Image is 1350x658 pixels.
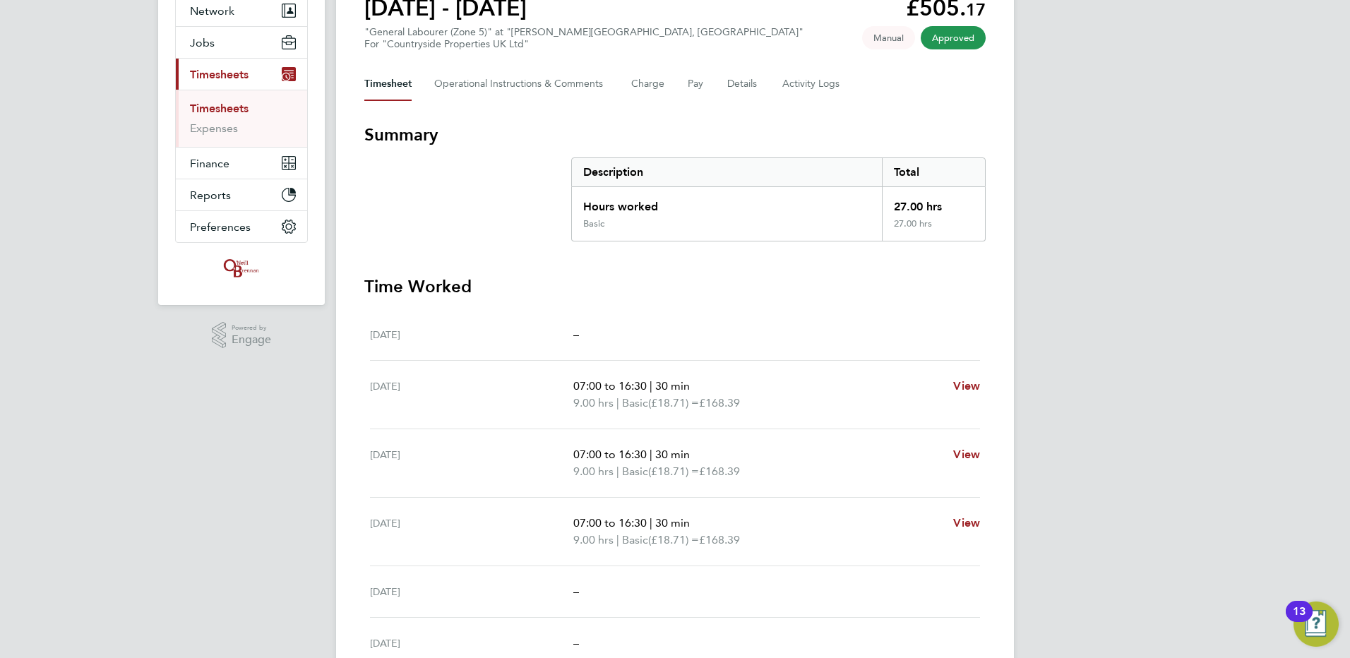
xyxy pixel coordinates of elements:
[616,533,619,546] span: |
[573,533,614,546] span: 9.00 hrs
[572,158,882,186] div: Description
[782,67,842,101] button: Activity Logs
[882,218,985,241] div: 27.00 hrs
[190,157,229,170] span: Finance
[655,516,690,530] span: 30 min
[616,396,619,409] span: |
[622,395,648,412] span: Basic
[176,90,307,147] div: Timesheets
[232,322,271,334] span: Powered by
[571,157,986,241] div: Summary
[688,67,705,101] button: Pay
[573,585,579,598] span: –
[862,26,915,49] span: This timesheet was manually created.
[190,220,251,234] span: Preferences
[364,124,986,146] h3: Summary
[221,257,262,280] img: oneillandbrennan-logo-retina.png
[370,515,573,549] div: [DATE]
[190,102,249,115] a: Timesheets
[1293,611,1306,630] div: 13
[953,446,980,463] a: View
[364,38,804,50] div: For "Countryside Properties UK Ltd"
[573,516,647,530] span: 07:00 to 16:30
[190,189,231,202] span: Reports
[650,379,652,393] span: |
[655,448,690,461] span: 30 min
[631,67,665,101] button: Charge
[953,448,980,461] span: View
[655,379,690,393] span: 30 min
[190,121,238,135] a: Expenses
[212,322,272,349] a: Powered byEngage
[370,583,573,600] div: [DATE]
[370,635,573,652] div: [DATE]
[1294,602,1339,647] button: Open Resource Center, 13 new notifications
[175,257,308,280] a: Go to home page
[953,378,980,395] a: View
[176,27,307,58] button: Jobs
[921,26,986,49] span: This timesheet has been approved.
[176,211,307,242] button: Preferences
[434,67,609,101] button: Operational Instructions & Comments
[699,396,740,409] span: £168.39
[727,67,760,101] button: Details
[370,446,573,480] div: [DATE]
[190,36,215,49] span: Jobs
[882,158,985,186] div: Total
[573,396,614,409] span: 9.00 hrs
[648,396,699,409] span: (£18.71) =
[650,516,652,530] span: |
[370,326,573,343] div: [DATE]
[583,218,604,229] div: Basic
[190,68,249,81] span: Timesheets
[622,532,648,549] span: Basic
[573,636,579,650] span: –
[699,533,740,546] span: £168.39
[370,378,573,412] div: [DATE]
[953,515,980,532] a: View
[953,516,980,530] span: View
[882,187,985,218] div: 27.00 hrs
[622,463,648,480] span: Basic
[364,26,804,50] div: "General Labourer (Zone 5)" at "[PERSON_NAME][GEOGRAPHIC_DATA], [GEOGRAPHIC_DATA]"
[650,448,652,461] span: |
[699,465,740,478] span: £168.39
[573,328,579,341] span: –
[176,148,307,179] button: Finance
[573,448,647,461] span: 07:00 to 16:30
[616,465,619,478] span: |
[573,465,614,478] span: 9.00 hrs
[573,379,647,393] span: 07:00 to 16:30
[572,187,882,218] div: Hours worked
[648,465,699,478] span: (£18.71) =
[232,334,271,346] span: Engage
[176,59,307,90] button: Timesheets
[953,379,980,393] span: View
[364,275,986,298] h3: Time Worked
[648,533,699,546] span: (£18.71) =
[176,179,307,210] button: Reports
[190,4,234,18] span: Network
[364,67,412,101] button: Timesheet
